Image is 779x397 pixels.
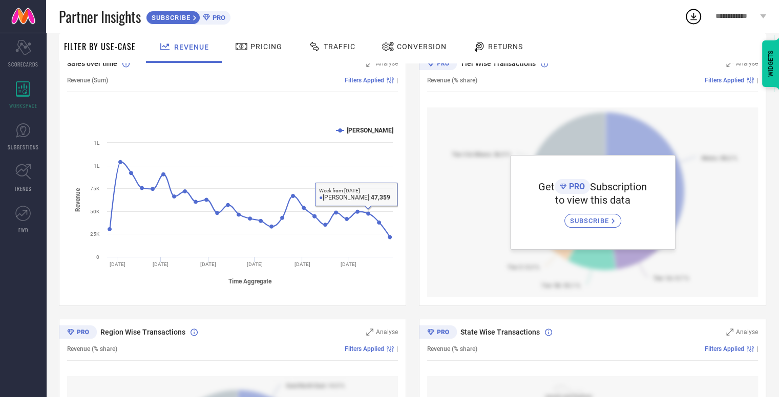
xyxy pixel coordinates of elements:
[566,182,585,191] span: PRO
[324,42,355,51] span: Traffic
[110,261,125,267] text: [DATE]
[419,57,457,72] div: Premium
[100,328,185,336] span: Region Wise Transactions
[94,163,100,169] text: 1L
[146,8,230,25] a: SUBSCRIBEPRO
[570,217,612,225] span: SUBSCRIBE
[18,226,28,234] span: FWD
[67,345,117,352] span: Revenue (% share)
[250,42,282,51] span: Pricing
[96,254,99,260] text: 0
[564,206,621,228] a: SUBSCRIBE
[684,7,703,26] div: Open download list
[90,231,100,237] text: 25K
[59,325,97,341] div: Premium
[14,185,32,192] span: TRENDS
[736,328,758,336] span: Analyse
[59,6,141,27] span: Partner Insights
[376,328,398,336] span: Analyse
[74,187,81,211] tspan: Revenue
[9,102,37,109] span: WORKSPACE
[396,77,398,84] span: |
[67,59,117,68] span: Sales over time
[555,194,630,206] span: to view this data
[427,345,477,352] span: Revenue (% share)
[397,42,447,51] span: Conversion
[345,345,384,352] span: Filters Applied
[460,59,536,68] span: Tier Wise Transactions
[228,278,272,285] tspan: Time Aggregate
[460,328,540,336] span: State Wise Transactions
[90,186,100,191] text: 75K
[153,261,169,267] text: [DATE]
[590,181,647,193] span: Subscription
[347,127,393,134] text: [PERSON_NAME]
[94,140,100,146] text: 1L
[488,42,523,51] span: Returns
[247,261,263,267] text: [DATE]
[705,345,744,352] span: Filters Applied
[726,60,733,67] svg: Zoom
[538,181,555,193] span: Get
[419,325,457,341] div: Premium
[341,261,356,267] text: [DATE]
[736,60,758,67] span: Analyse
[210,14,225,21] span: PRO
[756,345,758,352] span: |
[726,328,733,336] svg: Zoom
[427,77,477,84] span: Revenue (% share)
[90,209,100,214] text: 50K
[8,143,39,151] span: SUGGESTIONS
[294,261,310,267] text: [DATE]
[366,60,373,67] svg: Zoom
[146,14,193,21] span: SUBSCRIBE
[396,345,398,352] span: |
[67,77,108,84] span: Revenue (Sum)
[174,43,209,51] span: Revenue
[366,328,373,336] svg: Zoom
[200,261,216,267] text: [DATE]
[376,60,398,67] span: Analyse
[64,40,136,53] span: Filter By Use-Case
[756,77,758,84] span: |
[705,77,744,84] span: Filters Applied
[8,60,38,68] span: SCORECARDS
[345,77,384,84] span: Filters Applied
